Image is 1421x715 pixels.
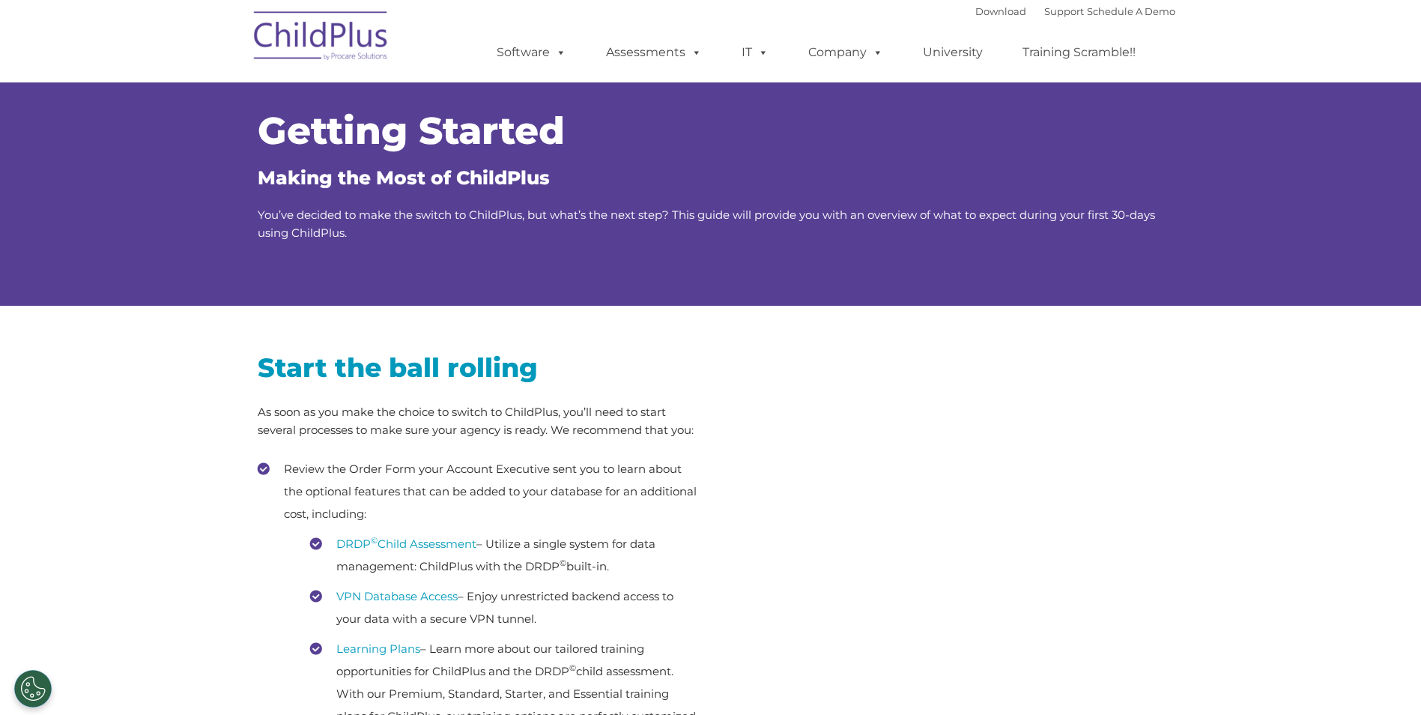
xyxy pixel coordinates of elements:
[258,108,565,154] span: Getting Started
[258,351,700,384] h2: Start the ball rolling
[14,670,52,708] button: Cookies Settings
[246,1,396,76] img: ChildPlus by Procare Solutions
[793,37,898,67] a: Company
[591,37,717,67] a: Assessments
[371,535,378,546] sup: ©
[310,533,700,578] li: – Utilize a single system for data management: ChildPlus with the DRDP built-in.
[560,558,566,568] sup: ©
[1008,37,1151,67] a: Training Scramble!!
[569,663,576,673] sup: ©
[336,589,458,603] a: VPN Database Access
[336,537,476,551] a: DRDP©Child Assessment
[908,37,998,67] a: University
[1044,5,1084,17] a: Support
[1087,5,1175,17] a: Schedule A Demo
[727,37,784,67] a: IT
[258,208,1155,240] span: You’ve decided to make the switch to ChildPlus, but what’s the next step? This guide will provide...
[975,5,1026,17] a: Download
[336,642,420,656] a: Learning Plans
[258,403,700,439] p: As soon as you make the choice to switch to ChildPlus, you’ll need to start several processes to ...
[482,37,581,67] a: Software
[975,5,1175,17] font: |
[310,585,700,630] li: – Enjoy unrestricted backend access to your data with a secure VPN tunnel.
[258,166,550,189] span: Making the Most of ChildPlus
